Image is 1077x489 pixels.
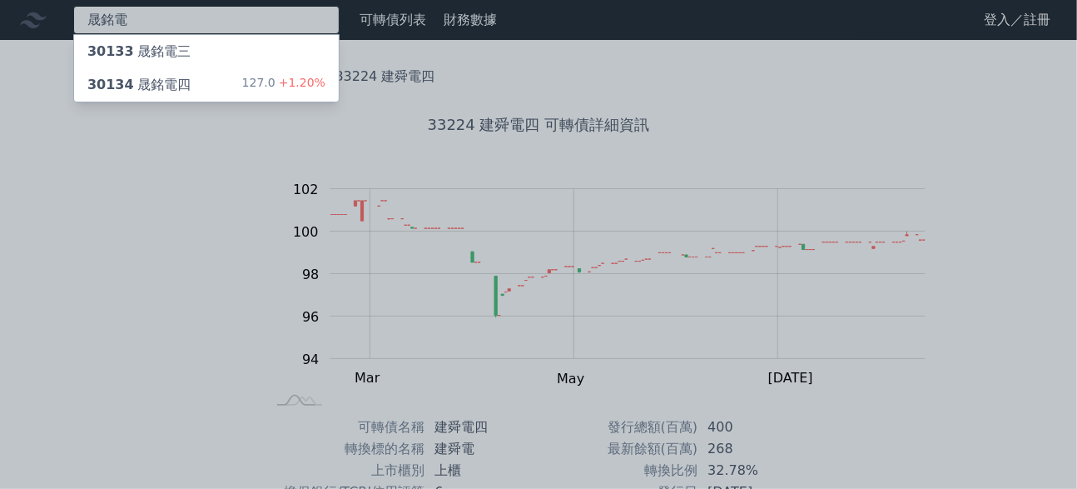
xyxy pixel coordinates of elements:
[994,409,1077,489] div: 聊天小工具
[242,75,325,95] div: 127.0
[994,409,1077,489] iframe: Chat Widget
[74,35,339,68] a: 30133晟銘電三
[275,76,325,89] span: +1.20%
[87,75,191,95] div: 晟銘電四
[87,42,191,62] div: 晟銘電三
[87,43,134,59] span: 30133
[74,68,339,102] a: 30134晟銘電四 127.0+1.20%
[87,77,134,92] span: 30134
